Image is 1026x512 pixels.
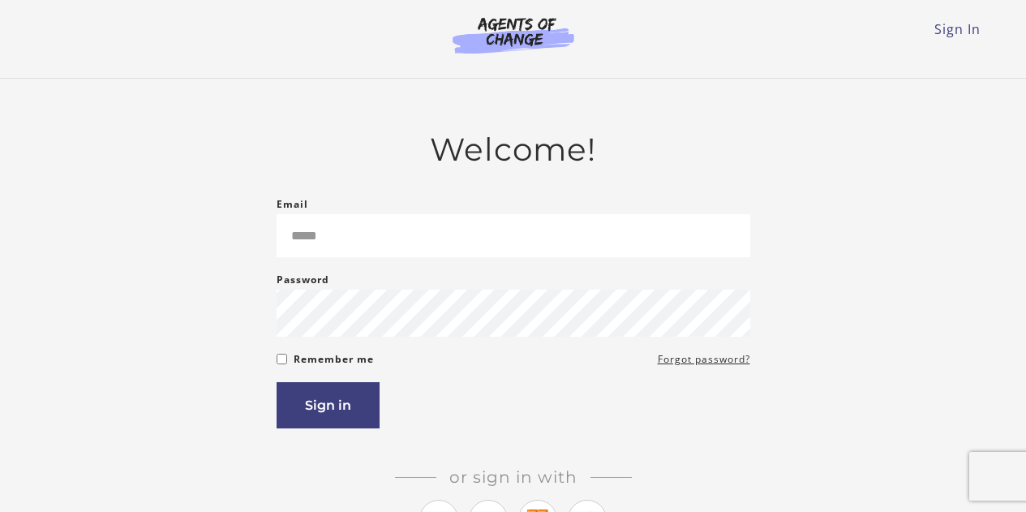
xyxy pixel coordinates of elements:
[294,350,374,369] label: Remember me
[658,350,750,369] a: Forgot password?
[277,131,750,169] h2: Welcome!
[436,467,590,487] span: Or sign in with
[934,20,981,38] a: Sign In
[277,382,380,428] button: Sign in
[436,16,591,54] img: Agents of Change Logo
[277,195,308,214] label: Email
[277,270,329,290] label: Password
